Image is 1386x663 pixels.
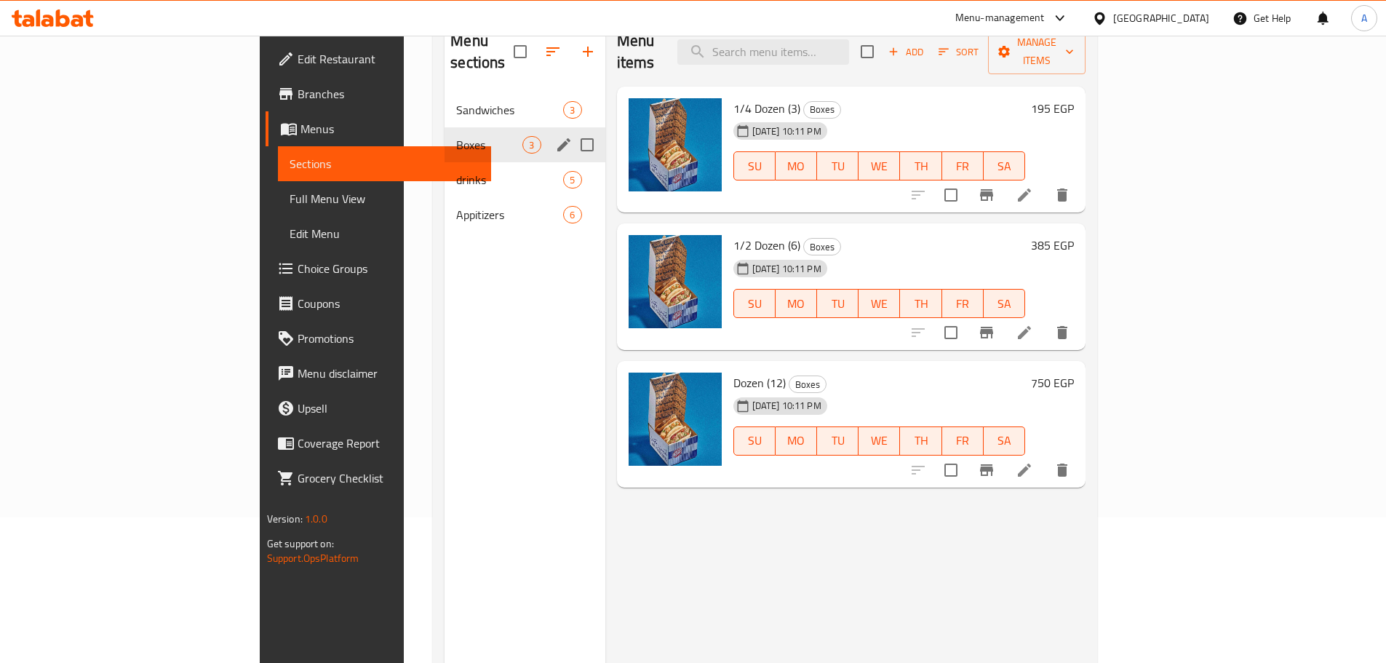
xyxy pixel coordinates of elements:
span: TH [906,430,936,451]
button: FR [942,426,984,456]
button: Manage items [988,29,1086,74]
span: Boxes [804,239,840,255]
span: Sort items [929,41,988,63]
a: Coverage Report [266,426,491,461]
button: SA [984,151,1025,180]
span: MO [781,293,811,314]
button: SU [733,151,776,180]
button: WE [859,151,900,180]
a: Choice Groups [266,251,491,286]
span: 6 [564,208,581,222]
button: TU [817,151,859,180]
button: Branch-specific-item [969,178,1004,213]
span: [DATE] 10:11 PM [746,124,827,138]
button: delete [1045,453,1080,488]
span: [DATE] 10:11 PM [746,399,827,413]
a: Branches [266,76,491,111]
button: WE [859,426,900,456]
div: items [563,171,581,188]
span: SA [989,156,1019,177]
span: WE [864,430,894,451]
a: Promotions [266,321,491,356]
span: 1/2 Dozen (6) [733,234,800,256]
button: Branch-specific-item [969,453,1004,488]
img: Dozen (12) [629,373,722,466]
span: A [1361,10,1367,26]
span: Menus [300,120,479,138]
button: edit [553,134,575,156]
span: Edit Menu [290,225,479,242]
span: Manage items [1000,33,1074,70]
button: Add [883,41,929,63]
span: Appitizers [456,206,563,223]
span: Boxes [456,136,522,154]
a: Edit Menu [278,216,491,251]
button: SA [984,426,1025,456]
span: 3 [564,103,581,117]
span: Sort [939,44,979,60]
span: Version: [267,509,303,528]
span: SU [740,156,770,177]
button: TH [900,289,941,318]
h6: 750 EGP [1031,373,1074,393]
span: Select all sections [505,36,535,67]
span: Edit Restaurant [298,50,479,68]
span: Boxes [804,101,840,118]
span: TU [823,430,853,451]
div: Boxes [803,101,841,119]
span: FR [948,293,978,314]
h6: 195 EGP [1031,98,1074,119]
button: Add section [570,34,605,69]
h2: Menu items [617,30,661,74]
div: [GEOGRAPHIC_DATA] [1113,10,1209,26]
span: Coupons [298,295,479,312]
button: FR [942,289,984,318]
span: Select to update [936,317,966,348]
a: Menus [266,111,491,146]
button: delete [1045,315,1080,350]
span: 1.0.0 [305,509,327,528]
a: Edit Restaurant [266,41,491,76]
button: TH [900,426,941,456]
button: SU [733,289,776,318]
div: items [563,101,581,119]
div: items [563,206,581,223]
span: TU [823,293,853,314]
a: Menu disclaimer [266,356,491,391]
div: drinks5 [445,162,605,197]
img: 1/4 Dozen (3) [629,98,722,191]
span: MO [781,430,811,451]
div: items [522,136,541,154]
button: MO [776,151,817,180]
span: FR [948,430,978,451]
button: SU [733,426,776,456]
span: Boxes [789,376,826,393]
div: Menu-management [955,9,1045,27]
button: FR [942,151,984,180]
input: search [677,39,849,65]
div: Sandwiches3 [445,92,605,127]
span: [DATE] 10:11 PM [746,262,827,276]
span: FR [948,156,978,177]
button: MO [776,426,817,456]
span: SA [989,293,1019,314]
button: WE [859,289,900,318]
span: Add [886,44,925,60]
button: MO [776,289,817,318]
button: TU [817,426,859,456]
a: Support.OpsPlatform [267,549,359,568]
span: Select to update [936,180,966,210]
span: Sort sections [535,34,570,69]
button: Branch-specific-item [969,315,1004,350]
span: Menu disclaimer [298,365,479,382]
div: Boxes3edit [445,127,605,162]
a: Grocery Checklist [266,461,491,496]
span: Get support on: [267,534,334,553]
a: Edit menu item [1016,186,1033,204]
span: TH [906,293,936,314]
span: Select section [852,36,883,67]
span: SU [740,430,770,451]
span: Coverage Report [298,434,479,452]
h6: 385 EGP [1031,235,1074,255]
span: Sections [290,155,479,172]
